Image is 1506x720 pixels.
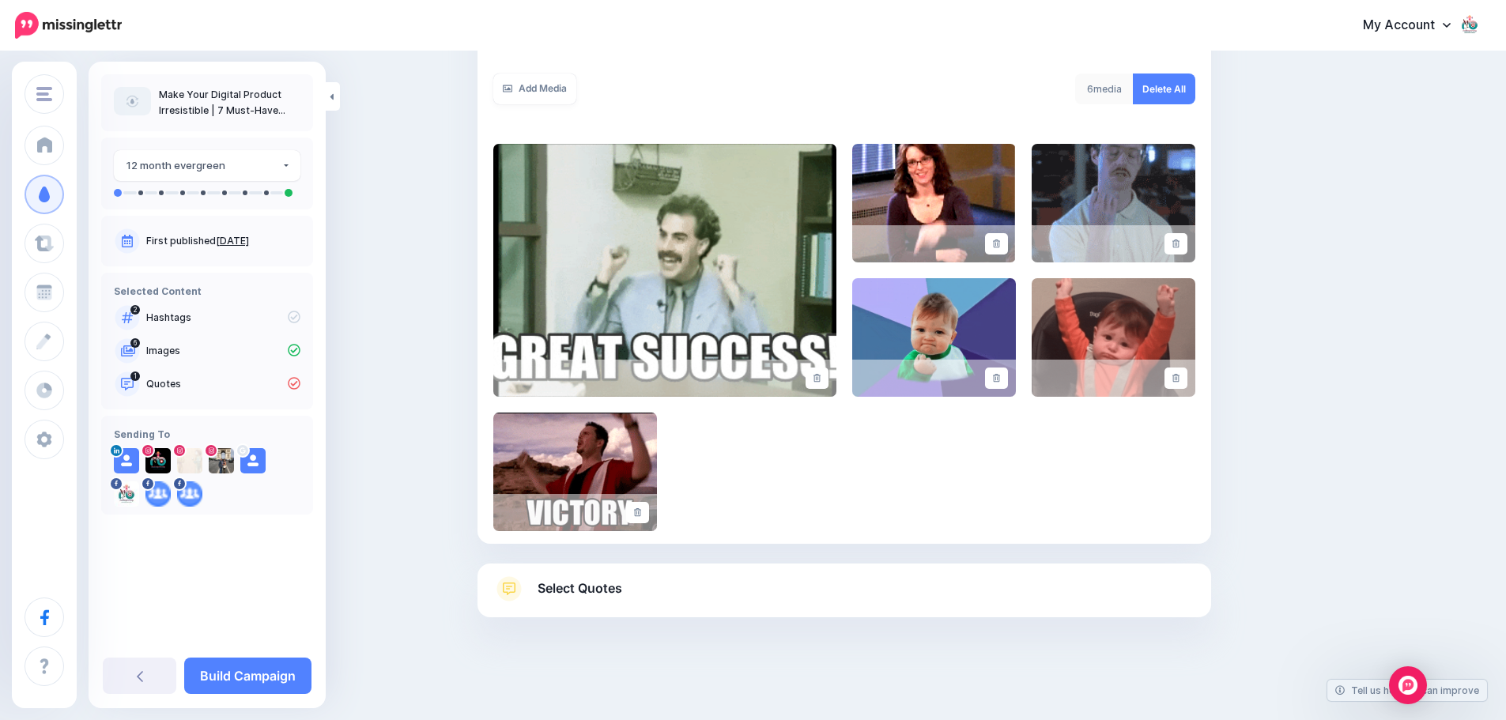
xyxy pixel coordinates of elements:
img: article-default-image-icon.png [114,87,151,115]
a: [DATE] [216,235,249,247]
img: 485211556_1235285974875661_2420593909367147222_n-bsa154802.jpg [177,448,202,473]
span: Select Quotes [538,578,622,599]
span: 1 [130,371,140,381]
p: First published [146,234,300,248]
div: Select Media [493,5,1195,531]
a: Tell us how we can improve [1327,680,1487,701]
div: 12 month evergreen [126,156,281,175]
img: user_default_image.png [240,448,266,473]
button: 12 month evergreen [114,150,300,181]
img: M7KLBONDZHQEXX4G9CNCITVKL2YI1BW5.gif [852,278,1016,397]
img: 357774252_272542952131600_5124155199893867819_n-bsa140707.jpg [145,448,171,473]
p: Make Your Digital Product Irresistible | 7 Must-Have Ingredients for Success [159,87,300,119]
img: RR08HJIOMGMRQ45RRMVBKE9USZHNWCEH.gif [493,144,836,397]
img: aDtjnaRy1nj-bsa139535.png [177,481,202,507]
a: My Account [1347,6,1482,45]
img: aDtjnaRy1nj-bsa139534.png [145,481,171,507]
a: Add Media [493,74,576,104]
img: user_default_image.png [114,448,139,473]
h4: Selected Content [114,285,300,297]
a: Select Quotes [493,576,1195,617]
h4: Sending To [114,428,300,440]
img: 9MJ975XQYL2BMATYFB7UTBR00VDY8QZK.gif [1032,144,1195,262]
img: menu.png [36,87,52,101]
a: Delete All [1133,74,1195,104]
p: Hashtags [146,311,300,325]
img: 293739338_113555524758435_6240255962081998429_n-bsa139531.jpg [114,481,139,507]
div: Open Intercom Messenger [1389,666,1427,704]
div: media [1075,74,1134,104]
img: VUBNQXQM7DY2H9B9VHS8NM5LKG6U1R2N.gif [852,144,1016,262]
img: 2NPA31ESTUEU1QN857PT0YFW3J0MDI4F.gif [1032,278,1195,397]
span: 6 [130,338,140,348]
span: 2 [130,305,140,315]
img: 223274431_207235061409589_3165409955215223380_n-bsa154803.jpg [209,448,234,473]
img: FON6SLW7EWC3PQQY11XRQVVS5DW8738H.gif [493,413,657,531]
span: 6 [1087,83,1093,95]
img: Missinglettr [15,12,122,39]
p: Quotes [146,377,300,391]
p: Images [146,344,300,358]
